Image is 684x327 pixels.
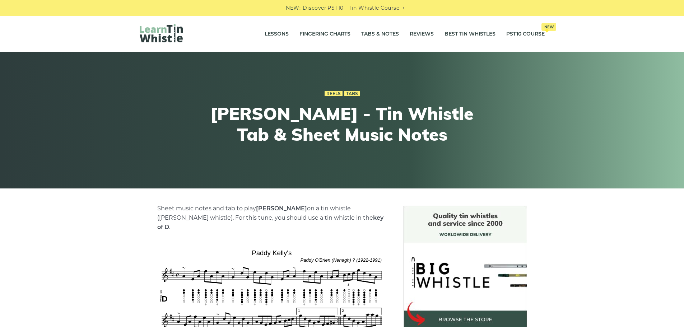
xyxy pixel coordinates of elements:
img: LearnTinWhistle.com [140,24,183,42]
a: Reviews [410,25,434,43]
strong: [PERSON_NAME] [256,205,307,212]
a: Tabs [344,91,360,97]
strong: key of D [157,214,383,230]
p: Sheet music notes and tab to play on a tin whistle ([PERSON_NAME] whistle). For this tune, you sh... [157,204,386,232]
a: Fingering Charts [299,25,350,43]
a: PST10 CourseNew [506,25,545,43]
a: Best Tin Whistles [445,25,495,43]
h1: [PERSON_NAME] - Tin Whistle Tab & Sheet Music Notes [210,103,474,145]
a: Reels [325,91,343,97]
span: New [541,23,556,31]
a: Tabs & Notes [361,25,399,43]
a: Lessons [265,25,289,43]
